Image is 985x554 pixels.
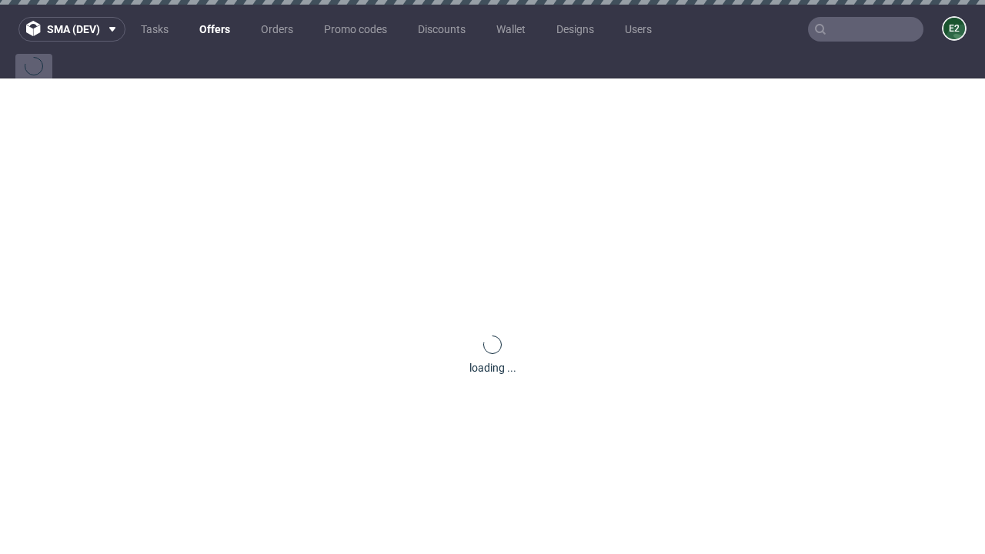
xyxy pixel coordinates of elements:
[190,17,239,42] a: Offers
[547,17,603,42] a: Designs
[487,17,535,42] a: Wallet
[132,17,178,42] a: Tasks
[252,17,302,42] a: Orders
[616,17,661,42] a: Users
[315,17,396,42] a: Promo codes
[18,17,125,42] button: sma (dev)
[943,18,965,39] figcaption: e2
[469,360,516,375] div: loading ...
[409,17,475,42] a: Discounts
[47,24,100,35] span: sma (dev)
